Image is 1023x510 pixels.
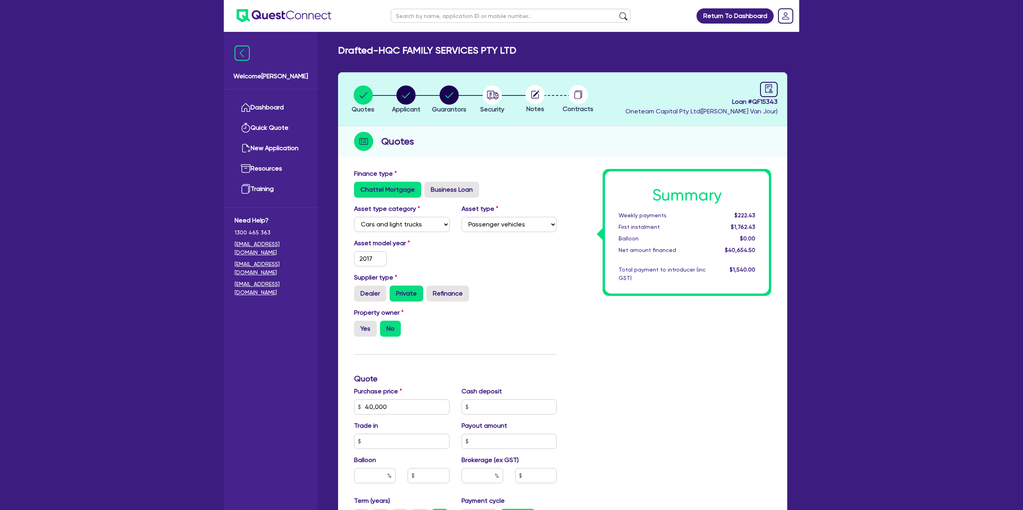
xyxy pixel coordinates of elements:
[424,182,479,198] label: Business Loan
[480,105,504,113] span: Security
[352,105,374,113] span: Quotes
[462,496,505,506] label: Payment cycle
[235,138,307,159] a: New Application
[731,224,755,230] span: $1,762.43
[734,212,755,218] span: $222.43
[613,266,712,282] div: Total payment to introducer (inc GST)
[613,211,712,220] div: Weekly payments
[235,228,307,237] span: 1300 465 363
[354,286,386,302] label: Dealer
[354,169,397,179] label: Finance type
[462,204,498,214] label: Asset type
[235,46,250,61] img: icon-menu-close
[426,286,469,302] label: Refinance
[241,123,251,133] img: quick-quote
[235,240,307,257] a: [EMAIL_ADDRESS][DOMAIN_NAME]
[764,84,773,93] span: audit
[348,238,456,248] label: Asset model year
[354,421,378,431] label: Trade in
[432,105,466,113] span: Guarantors
[237,9,331,22] img: quest-connect-logo-blue
[354,374,557,383] h3: Quote
[354,455,376,465] label: Balloon
[354,204,420,214] label: Asset type category
[235,260,307,277] a: [EMAIL_ADDRESS][DOMAIN_NAME]
[730,266,755,273] span: $1,540.00
[235,179,307,199] a: Training
[480,85,505,115] button: Security
[697,8,774,24] a: Return To Dashboard
[354,496,390,506] label: Term (years)
[235,97,307,118] a: Dashboard
[462,421,507,431] label: Payout amount
[241,164,251,173] img: resources
[613,223,712,231] div: First instalment
[351,85,375,115] button: Quotes
[619,186,755,205] h1: Summary
[725,247,755,253] span: $40,654.50
[625,97,778,107] span: Loan # QF15343
[392,85,421,115] button: Applicant
[462,455,519,465] label: Brokerage (ex GST)
[526,105,544,113] span: Notes
[354,182,421,198] label: Chattel Mortgage
[354,321,377,337] label: Yes
[613,246,712,254] div: Net amount financed
[613,234,712,243] div: Balloon
[462,387,502,396] label: Cash deposit
[354,387,402,396] label: Purchase price
[432,85,467,115] button: Guarantors
[354,132,373,151] img: step-icon
[625,107,778,115] span: Oneteam Capital Pty Ltd ( [PERSON_NAME] Van Jour )
[338,45,516,56] h2: Drafted - HQC FAMILY SERVICES PTY LTD
[233,71,308,81] span: Welcome [PERSON_NAME]
[235,280,307,297] a: [EMAIL_ADDRESS][DOMAIN_NAME]
[760,82,778,97] a: audit
[354,273,397,282] label: Supplier type
[740,235,755,242] span: $0.00
[235,159,307,179] a: Resources
[235,216,307,225] span: Need Help?
[241,184,251,194] img: training
[775,6,796,26] a: Dropdown toggle
[354,308,404,318] label: Property owner
[392,105,420,113] span: Applicant
[241,143,251,153] img: new-application
[380,321,401,337] label: No
[563,105,593,113] span: Contracts
[381,134,414,149] h2: Quotes
[391,9,631,23] input: Search by name, application ID or mobile number...
[390,286,423,302] label: Private
[235,118,307,138] a: Quick Quote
